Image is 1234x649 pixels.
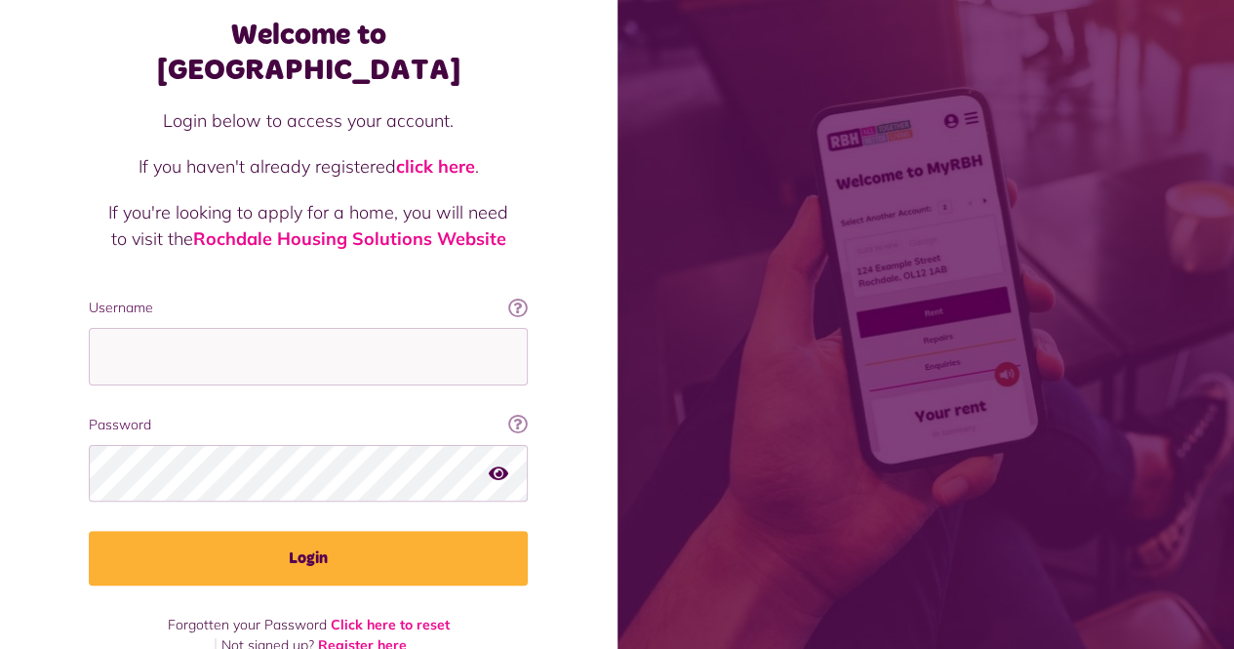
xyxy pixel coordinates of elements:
[396,155,475,178] a: click here
[89,18,528,88] h1: Welcome to [GEOGRAPHIC_DATA]
[108,107,508,134] p: Login below to access your account.
[108,153,508,180] p: If you haven't already registered .
[89,298,528,318] label: Username
[89,531,528,586] button: Login
[89,415,528,435] label: Password
[168,616,327,633] span: Forgotten your Password
[193,227,506,250] a: Rochdale Housing Solutions Website
[108,199,508,252] p: If you're looking to apply for a home, you will need to visit the
[331,616,450,633] a: Click here to reset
